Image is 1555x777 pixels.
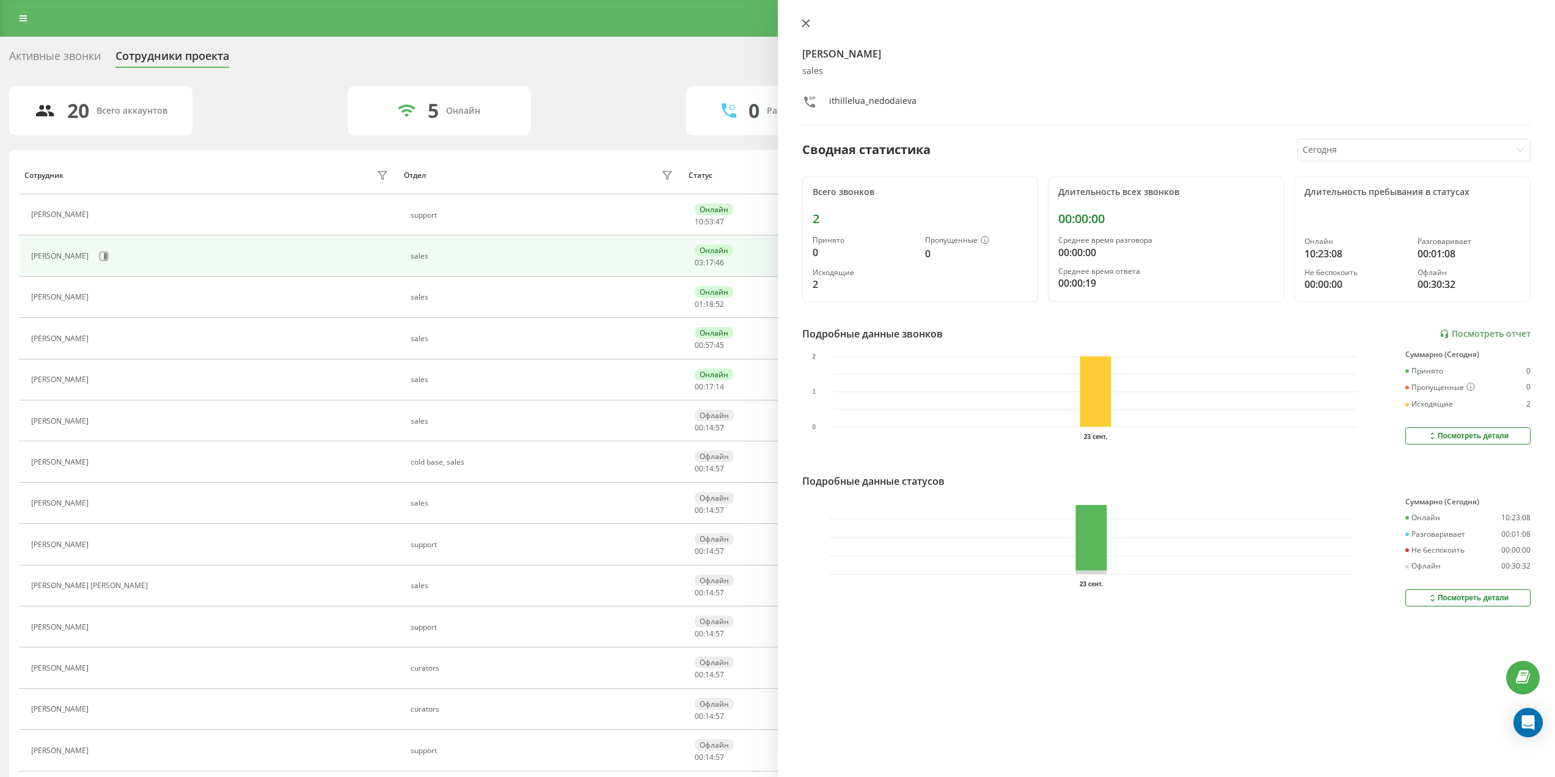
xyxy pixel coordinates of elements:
span: 14 [705,669,714,680]
div: sales [411,293,676,301]
div: sales [802,66,1531,76]
span: 52 [715,299,724,309]
div: curators [411,705,676,713]
span: 00 [695,381,703,392]
button: Посмотреть детали [1405,427,1531,444]
span: 14 [705,505,714,515]
span: 10 [695,216,703,227]
div: Подробные данные статусов [802,474,945,488]
div: [PERSON_NAME] [31,293,92,301]
div: : : [695,465,724,473]
div: Сотрудники проекта [115,50,229,68]
div: Суммарно (Сегодня) [1405,350,1531,359]
span: 17 [705,257,714,268]
div: Разговаривает [1405,530,1465,539]
span: 57 [715,752,724,762]
div: Онлайн [446,106,480,116]
div: sales [411,375,676,384]
div: Офлайн [695,410,734,421]
div: 00:00:19 [1058,276,1274,290]
div: Офлайн [695,492,734,504]
div: 0 [813,245,915,260]
div: support [411,746,676,755]
div: Статус [689,171,712,180]
div: Активные звонки [9,50,101,68]
span: 57 [715,628,724,639]
div: : : [695,671,724,679]
span: 00 [695,669,703,680]
div: Офлайн [695,616,734,627]
div: : : [695,341,724,350]
a: Посмотреть отчет [1440,329,1531,339]
div: 00:30:32 [1501,562,1531,570]
span: 00 [695,587,703,598]
div: Длительность пребывания в статусах [1304,187,1520,197]
span: 57 [715,505,724,515]
div: 20 [67,99,89,122]
div: Онлайн [695,369,733,380]
span: 57 [715,546,724,556]
div: Офлайн [695,739,734,751]
div: support [411,540,676,549]
div: 00:00:00 [1058,245,1274,260]
div: Офлайн [1405,562,1441,570]
div: : : [695,300,724,309]
div: : : [695,712,724,721]
div: Онлайн [695,327,733,339]
div: Посмотреть детали [1427,593,1509,603]
div: [PERSON_NAME] [PERSON_NAME] [31,581,151,590]
div: sales [411,417,676,425]
div: : : [695,218,724,226]
h4: [PERSON_NAME] [802,46,1531,61]
div: Онлайн [1405,514,1440,522]
div: 2 [813,277,915,292]
span: 53 [705,216,714,227]
div: Разговаривает [1418,237,1520,246]
div: Разговаривают [767,106,833,116]
div: 0 [1526,367,1531,375]
div: Офлайн [695,451,734,462]
span: 14 [715,381,724,392]
div: 00:01:08 [1418,246,1520,261]
div: Среднее время разговора [1058,236,1274,245]
span: 46 [715,257,724,268]
div: [PERSON_NAME] [31,746,92,755]
div: Не беспокоить [1304,268,1407,277]
div: sales [411,252,676,260]
div: Онлайн [695,286,733,298]
div: Пропущенные [1405,383,1475,392]
div: Офлайн [695,575,734,586]
div: support [411,623,676,632]
span: 47 [715,216,724,227]
div: Сотрудник [24,171,64,180]
div: cold base, sales [411,458,676,466]
div: curators [411,664,676,672]
div: 2 [813,212,1028,226]
span: 14 [705,587,714,598]
div: [PERSON_NAME] [31,705,92,713]
div: [PERSON_NAME] [31,210,92,219]
div: Принято [813,236,915,245]
div: [PERSON_NAME] [31,375,92,384]
span: 17 [705,381,714,392]
div: 10:23:08 [1304,246,1407,261]
span: 57 [715,422,724,433]
div: 5 [428,99,439,122]
div: [PERSON_NAME] [31,417,92,425]
div: support [411,211,676,219]
div: : : [695,547,724,556]
div: 2 [1526,400,1531,408]
div: Длительность всех звонков [1058,187,1274,197]
div: Офлайн [695,533,734,545]
span: 00 [695,422,703,433]
span: 00 [695,752,703,762]
div: 10:23:08 [1501,514,1531,522]
div: : : [695,383,724,391]
div: 0 [925,246,1028,261]
div: [PERSON_NAME] [31,664,92,672]
span: 00 [695,463,703,474]
div: Онлайн [695,204,733,215]
span: 18 [705,299,714,309]
div: [PERSON_NAME] [31,334,92,343]
span: 57 [715,463,724,474]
